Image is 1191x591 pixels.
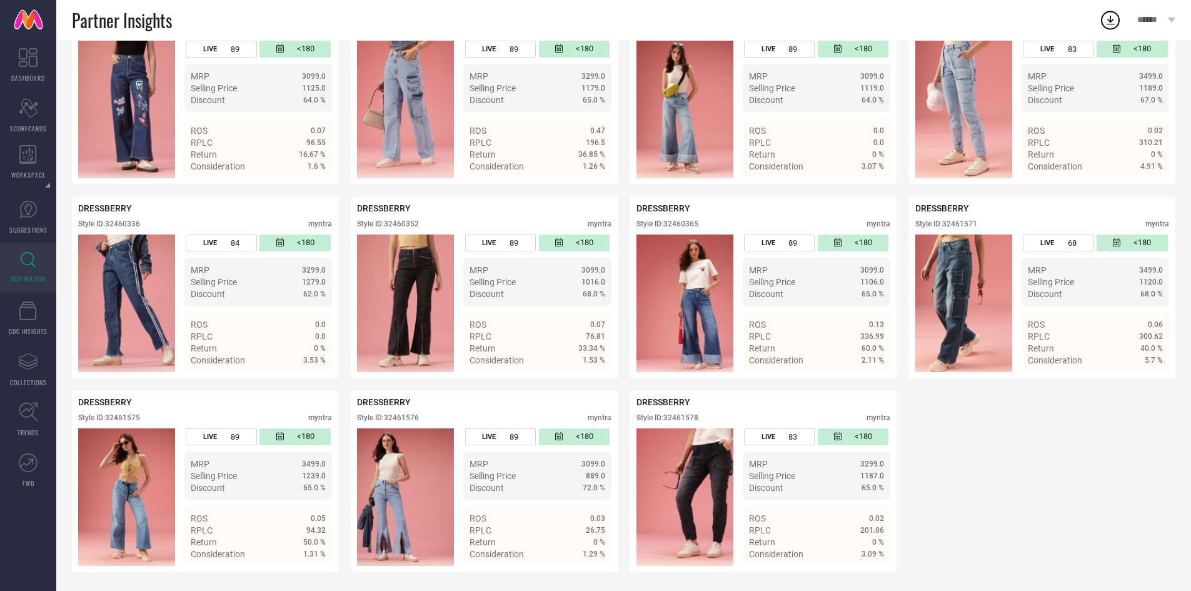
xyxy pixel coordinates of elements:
[744,41,815,58] div: Number of days the style has been live on the platform
[302,278,326,286] span: 1279.0
[636,220,698,228] div: Style ID: 32460365
[583,550,605,558] span: 1.29 %
[843,572,884,582] a: Details
[915,220,977,228] div: Style ID: 32461571
[315,320,326,329] span: 0.0
[581,72,605,81] span: 3299.0
[590,126,605,135] span: 0.47
[749,149,775,159] span: Return
[565,572,605,582] a: Details
[510,432,518,442] span: 89
[860,332,884,341] span: 336.99
[357,428,454,566] div: Click to view image
[470,549,524,559] span: Consideration
[78,235,175,372] img: Style preview image
[1028,343,1054,353] span: Return
[577,184,605,194] span: Details
[470,483,504,493] span: Discount
[581,266,605,275] span: 3099.0
[1023,235,1093,251] div: Number of days the style has been live on the platform
[586,526,605,535] span: 26.75
[302,72,326,81] span: 3099.0
[465,428,536,445] div: Number of days the style has been live on the platform
[297,238,314,248] span: <180
[576,432,593,442] span: <180
[302,460,326,468] span: 3499.0
[586,332,605,341] span: 76.81
[231,44,239,54] span: 89
[470,537,496,547] span: Return
[586,138,605,147] span: 196.5
[1122,378,1163,388] a: Details
[915,41,1012,178] div: Click to view image
[578,150,605,159] span: 36.85 %
[1122,184,1163,194] a: Details
[749,138,771,148] span: RPLC
[470,83,516,93] span: Selling Price
[302,266,326,275] span: 3299.0
[191,83,237,93] span: Selling Price
[191,265,209,275] span: MRP
[636,41,733,178] div: Click to view image
[636,41,733,178] img: Style preview image
[749,95,783,105] span: Discount
[856,184,884,194] span: Details
[1028,320,1045,330] span: ROS
[297,432,314,442] span: <180
[186,41,256,58] div: Number of days the style has been live on the platform
[303,483,326,492] span: 65.0 %
[862,550,884,558] span: 3.09 %
[203,433,217,441] span: LIVE
[539,41,610,58] div: Number of days since the style was first listed on the platform
[1139,84,1163,93] span: 1189.0
[636,428,733,566] div: Click to view image
[749,355,803,365] span: Consideration
[590,514,605,523] span: 0.03
[1028,71,1047,81] span: MRP
[761,239,775,247] span: LIVE
[860,72,884,81] span: 3099.0
[9,225,48,235] span: SUGGESTIONS
[72,8,172,33] span: Partner Insights
[1133,238,1151,248] span: <180
[565,378,605,388] a: Details
[856,378,884,388] span: Details
[191,320,208,330] span: ROS
[1145,356,1163,365] span: 5.7 %
[818,428,888,445] div: Number of days since the style was first listed on the platform
[636,397,690,407] span: DRESSBERRY
[577,378,605,388] span: Details
[482,45,496,53] span: LIVE
[314,344,326,353] span: 0 %
[860,266,884,275] span: 3099.0
[302,84,326,93] span: 1125.0
[191,343,217,353] span: Return
[1135,184,1163,194] span: Details
[1028,331,1050,341] span: RPLC
[78,428,175,566] img: Style preview image
[915,41,1012,178] img: Style preview image
[1040,45,1054,53] span: LIVE
[78,203,132,213] span: DRESSBERRY
[856,572,884,582] span: Details
[636,235,733,372] div: Click to view image
[465,235,536,251] div: Number of days the style has been live on the platform
[749,471,795,481] span: Selling Price
[749,289,783,299] span: Discount
[303,356,326,365] span: 3.53 %
[744,428,815,445] div: Number of days the style has been live on the platform
[78,41,175,178] img: Style preview image
[583,96,605,104] span: 65.0 %
[357,413,419,422] div: Style ID: 32461576
[470,126,486,136] span: ROS
[593,538,605,547] span: 0 %
[191,355,245,365] span: Consideration
[578,344,605,353] span: 33.34 %
[191,71,209,81] span: MRP
[231,238,239,248] span: 84
[749,513,766,523] span: ROS
[862,162,884,171] span: 3.07 %
[191,126,208,136] span: ROS
[1097,235,1167,251] div: Number of days since the style was first listed on the platform
[482,239,496,247] span: LIVE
